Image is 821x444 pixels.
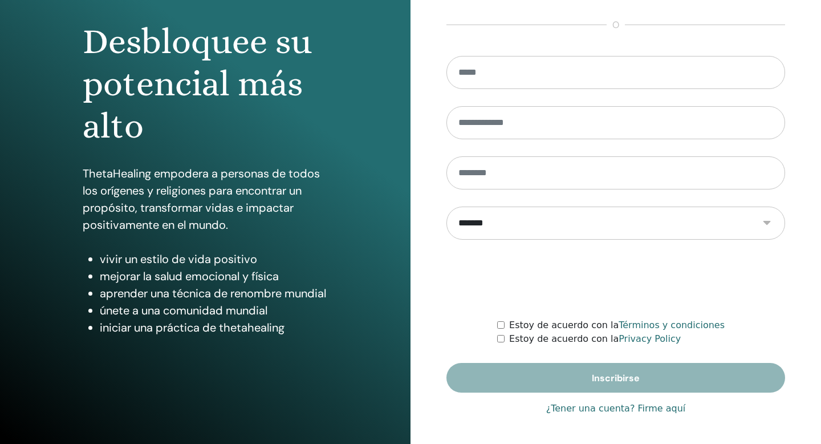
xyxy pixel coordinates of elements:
iframe: reCAPTCHA [529,257,702,301]
li: aprender una técnica de renombre mundial [100,285,328,302]
label: Estoy de acuerdo con la [509,332,681,346]
label: Estoy de acuerdo con la [509,318,725,332]
span: o [607,18,625,32]
a: Términos y condiciones [619,320,725,330]
li: vivir un estilo de vida positivo [100,251,328,268]
a: ¿Tener una cuenta? Firme aquí [546,402,686,415]
p: ThetaHealing empodera a personas de todos los orígenes y religiones para encontrar un propósito, ... [83,165,328,233]
a: Privacy Policy [619,333,681,344]
li: iniciar una práctica de thetahealing [100,319,328,336]
h1: Desbloquee su potencial más alto [83,21,328,148]
li: mejorar la salud emocional y física [100,268,328,285]
li: únete a una comunidad mundial [100,302,328,319]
